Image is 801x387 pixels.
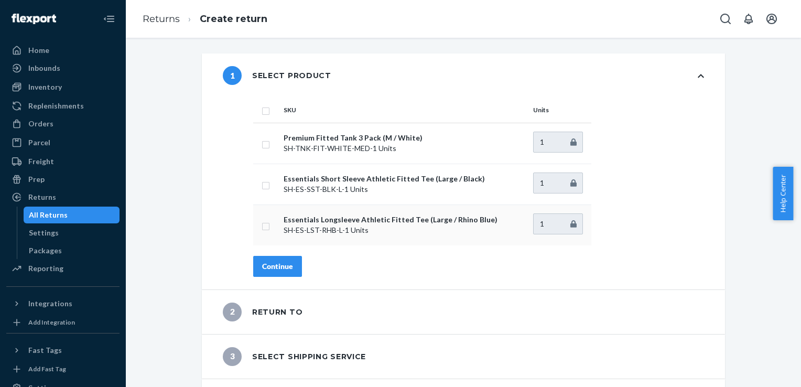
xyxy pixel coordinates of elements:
[6,171,120,188] a: Prep
[28,345,62,356] div: Fast Tags
[223,303,242,321] span: 2
[223,66,242,85] span: 1
[6,295,120,312] button: Integrations
[6,363,120,375] a: Add Fast Tag
[28,364,66,373] div: Add Fast Tag
[6,115,120,132] a: Orders
[28,119,53,129] div: Orders
[715,8,736,29] button: Open Search Box
[24,224,120,241] a: Settings
[284,133,525,143] p: Premium Fitted Tank 3 Pack (M / White)
[279,98,529,123] th: SKU
[28,101,84,111] div: Replenishments
[28,137,50,148] div: Parcel
[6,60,120,77] a: Inbounds
[533,132,583,153] input: Enter quantity
[533,213,583,234] input: Enter quantity
[6,134,120,151] a: Parcel
[28,174,45,185] div: Prep
[6,260,120,277] a: Reporting
[28,82,62,92] div: Inventory
[24,207,120,223] a: All Returns
[6,189,120,206] a: Returns
[28,318,75,327] div: Add Integration
[284,143,525,154] p: SH-TNK-FIT-WHITE-MED - 1 Units
[6,98,120,114] a: Replenishments
[284,214,525,225] p: Essentials Longsleeve Athletic Fitted Tee (Large / Rhino Blue)
[28,45,49,56] div: Home
[262,261,293,272] div: Continue
[533,173,583,193] input: Enter quantity
[223,347,242,366] span: 3
[29,210,68,220] div: All Returns
[284,174,525,184] p: Essentials Short Sleeve Athletic Fitted Tee (Large / Black)
[761,8,782,29] button: Open account menu
[6,79,120,95] a: Inventory
[738,8,759,29] button: Open notifications
[200,13,267,25] a: Create return
[28,263,63,274] div: Reporting
[6,342,120,359] button: Fast Tags
[29,245,62,256] div: Packages
[6,42,120,59] a: Home
[12,14,56,24] img: Flexport logo
[253,256,302,277] button: Continue
[6,316,120,329] a: Add Integration
[28,298,72,309] div: Integrations
[284,184,525,195] p: SH-ES-SST-BLK-L - 1 Units
[529,98,591,123] th: Units
[134,4,276,35] ol: breadcrumbs
[6,153,120,170] a: Freight
[223,303,302,321] div: Return to
[223,347,366,366] div: Select shipping service
[99,8,120,29] button: Close Navigation
[28,63,60,73] div: Inbounds
[28,156,54,167] div: Freight
[223,66,331,85] div: Select product
[28,192,56,202] div: Returns
[143,13,180,25] a: Returns
[773,167,793,220] button: Help Center
[24,242,120,259] a: Packages
[29,228,59,238] div: Settings
[284,225,525,235] p: SH-ES-LST-RHB-L - 1 Units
